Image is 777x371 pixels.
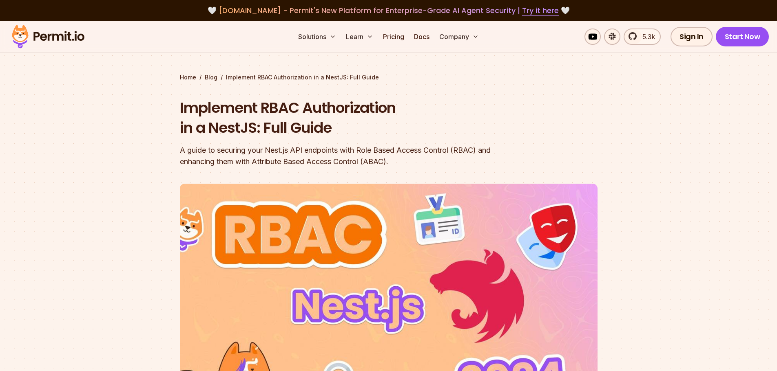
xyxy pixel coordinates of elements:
[8,23,88,50] img: Permit logo
[219,5,559,15] span: [DOMAIN_NAME] - Permit's New Platform for Enterprise-Grade AI Agent Security |
[380,29,407,45] a: Pricing
[716,27,769,46] a: Start Now
[436,29,482,45] button: Company
[624,29,661,45] a: 5.3k
[295,29,339,45] button: Solutions
[671,27,713,46] a: Sign In
[180,73,598,81] div: / /
[522,5,559,16] a: Try it here
[343,29,376,45] button: Learn
[638,32,655,42] span: 5.3k
[20,5,757,16] div: 🤍 🤍
[180,145,493,167] div: A guide to securing your Nest.js API endpoints with Role Based Access Control (RBAC) and enhancin...
[411,29,433,45] a: Docs
[180,73,196,81] a: Home
[205,73,217,81] a: Blog
[180,98,493,138] h1: Implement RBAC Authorization in a NestJS: Full Guide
